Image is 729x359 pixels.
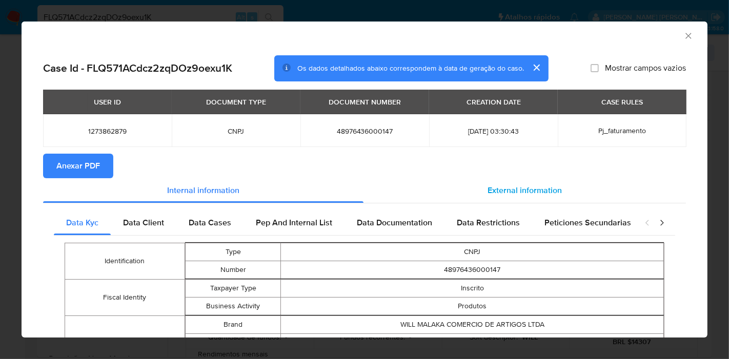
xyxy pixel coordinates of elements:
[55,126,159,136] span: 1273862879
[185,261,281,279] td: Number
[598,125,646,136] span: Pj_faturamento
[313,126,417,136] span: 48976436000147
[43,61,232,75] h2: Case Id - FLQ571ACdcz2zqDOz9oexu1K
[281,315,664,333] td: WILL MALAKA COMERCIO DE ARTIGOS LTDA
[189,217,231,228] span: Data Cases
[256,217,332,228] span: Pep And Internal List
[185,279,281,297] td: Taxpayer Type
[281,333,664,351] td: willmalaka [PERSON_NAME]
[54,210,634,235] div: Detailed internal info
[167,184,239,196] span: Internal information
[66,217,98,228] span: Data Kyc
[185,333,281,351] td: Preferred Full
[56,155,100,177] span: Anexar PDF
[281,243,664,261] td: CNPJ
[322,93,407,111] div: DOCUMENT NUMBER
[591,64,599,72] input: Mostrar campos vazios
[595,93,649,111] div: CASE RULES
[488,184,562,196] span: External information
[544,217,631,228] span: Peticiones Secundarias
[460,93,527,111] div: CREATION DATE
[88,93,127,111] div: USER ID
[297,63,524,73] span: Os dados detalhados abaixo correspondem à data de geração do caso.
[441,126,545,136] span: [DATE] 03:30:43
[281,261,664,279] td: 48976436000147
[683,31,693,40] button: Fechar a janela
[281,297,664,315] td: Produtos
[123,217,164,228] span: Data Client
[281,279,664,297] td: Inscrito
[185,315,281,333] td: Brand
[605,63,686,73] span: Mostrar campos vazios
[184,126,288,136] span: CNPJ
[185,297,281,315] td: Business Activity
[43,154,113,178] button: Anexar PDF
[524,55,549,80] button: cerrar
[457,217,520,228] span: Data Restrictions
[185,243,281,261] td: Type
[22,22,707,337] div: closure-recommendation-modal
[357,217,432,228] span: Data Documentation
[43,178,686,203] div: Detailed info
[200,93,272,111] div: DOCUMENT TYPE
[65,243,185,279] td: Identification
[65,279,185,315] td: Fiscal Identity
